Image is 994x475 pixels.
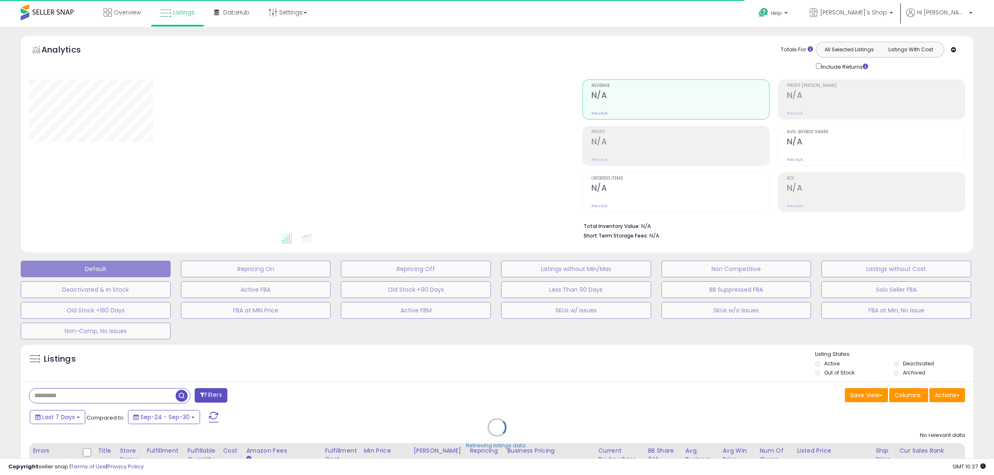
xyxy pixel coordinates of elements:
span: Avg. Buybox Share [787,130,965,134]
h2: N/A [591,91,769,102]
button: Old Stock +90 Days [341,281,491,298]
small: Prev: N/A [591,204,608,209]
button: BB Suppressed FBA [661,281,811,298]
button: Default [21,261,171,277]
button: FBA at Min, No Issue [821,302,971,319]
b: Total Inventory Value: [584,223,640,230]
button: Listings without Cost [821,261,971,277]
span: Profit [PERSON_NAME] [787,84,965,88]
button: Repricing On [181,261,331,277]
h2: N/A [591,183,769,194]
span: Profit [591,130,769,134]
button: Non Competitive [661,261,811,277]
small: Prev: N/A [787,204,803,209]
h2: N/A [787,183,965,194]
div: Totals For [781,46,813,54]
h2: N/A [591,137,769,148]
div: Retrieving listings data.. [466,442,528,449]
button: SKUs w/ Issues [501,302,651,319]
div: Include Returns [810,62,878,71]
h5: Analytics [41,44,97,58]
span: Revenue [591,84,769,88]
button: Active FBA [181,281,331,298]
button: FBA at MIN Price [181,302,331,319]
button: Deactivated & In Stock [21,281,171,298]
span: Ordered Items [591,176,769,181]
span: N/A [649,232,659,240]
button: SKUs w/o Issues [661,302,811,319]
button: Solo Seller FBA [821,281,971,298]
small: Prev: N/A [787,157,803,162]
span: Overview [114,8,141,17]
button: Non-Comp, No Issues [21,323,171,339]
span: [PERSON_NAME]'s Shop [820,8,887,17]
button: Listings With Cost [880,44,941,55]
small: Prev: N/A [591,157,608,162]
button: Repricing Off [341,261,491,277]
button: Listings without Min/Max [501,261,651,277]
h2: N/A [787,91,965,102]
span: DataHub [223,8,249,17]
span: Help [771,10,782,17]
h2: N/A [787,137,965,148]
i: Get Help [758,7,769,18]
span: Listings [173,8,195,17]
span: Hi [PERSON_NAME] [917,8,967,17]
a: Help [752,1,796,27]
span: ROI [787,176,965,181]
button: Active FBM [341,302,491,319]
small: Prev: N/A [787,111,803,116]
small: Prev: N/A [591,111,608,116]
button: Less Than 90 Days [501,281,651,298]
button: All Selected Listings [818,44,880,55]
b: Short Term Storage Fees: [584,232,648,239]
strong: Copyright [8,463,39,470]
button: Old Stock +180 Days [21,302,171,319]
a: Hi [PERSON_NAME] [906,8,972,27]
div: seller snap | | [8,463,144,471]
li: N/A [584,221,959,230]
